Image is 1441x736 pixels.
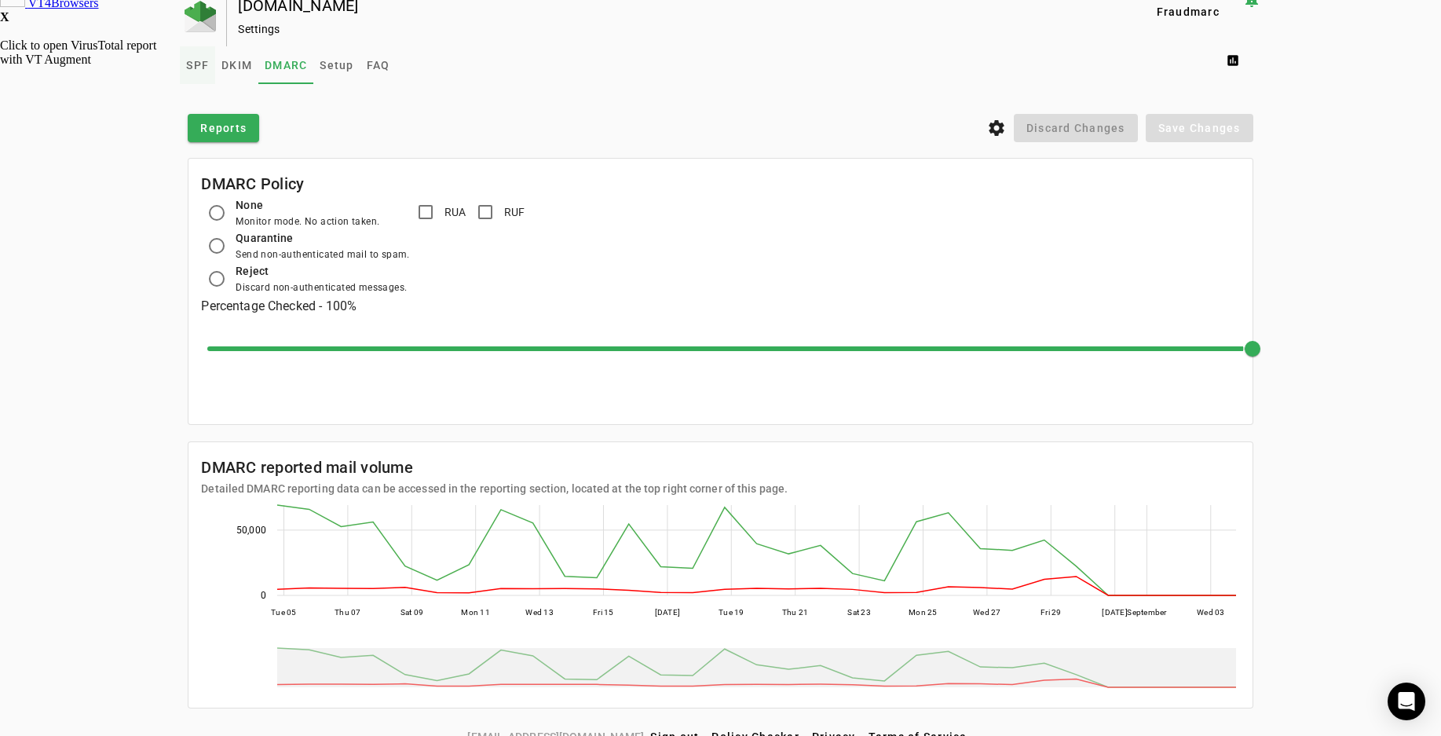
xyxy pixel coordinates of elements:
text: Thu 07 [335,608,362,617]
div: Settings [238,21,1084,37]
a: DMARC [258,46,313,84]
text: Sat 09 [400,608,424,617]
mat-card-title: DMARC Policy [201,171,304,196]
a: SPF [180,46,215,84]
text: [DATE] [655,608,681,617]
div: Quarantine [236,229,409,247]
span: SPF [186,60,209,71]
label: RUF [501,204,525,220]
label: RUA [441,204,466,220]
text: Mon 11 [462,608,491,617]
a: FAQ [360,46,397,84]
text: [DATE] [1103,608,1128,617]
i: settings [987,119,1006,137]
h3: Percentage Checked - 100% [201,295,1239,317]
text: Tue 05 [272,608,298,617]
div: Discard non-authenticated messages. [236,280,407,295]
text: Sat 23 [848,608,872,617]
text: Tue 19 [719,608,744,617]
text: 0 [261,590,266,601]
div: Reject [236,262,407,280]
text: Wed 03 [1197,608,1225,617]
span: DKIM [221,60,252,71]
text: 50,000 [236,525,267,536]
text: Wed 13 [526,608,554,617]
a: Setup [313,46,360,84]
a: DKIM [215,46,258,84]
text: Wed 27 [974,608,1002,617]
span: FAQ [367,60,390,71]
text: Fri 29 [1041,608,1062,617]
img: Fraudmarc Logo [185,1,216,32]
span: Setup [320,60,353,71]
div: None [236,196,379,214]
text: September [1128,608,1168,617]
div: Open Intercom Messenger [1388,683,1425,720]
mat-card-title: DMARC reported mail volume [201,455,788,480]
span: DMARC [265,60,307,71]
text: Fri 15 [594,608,615,617]
mat-slider: Percent [207,330,1245,368]
span: Reports [200,120,247,136]
div: Monitor mode. No action taken. [236,214,379,229]
button: Reports [188,114,259,142]
div: Send non-authenticated mail to spam. [236,247,409,262]
text: Mon 25 [909,608,938,617]
text: Thu 21 [782,608,809,617]
mat-card-subtitle: Detailed DMARC reporting data can be accessed in the reporting section, located at the top right ... [201,480,788,497]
